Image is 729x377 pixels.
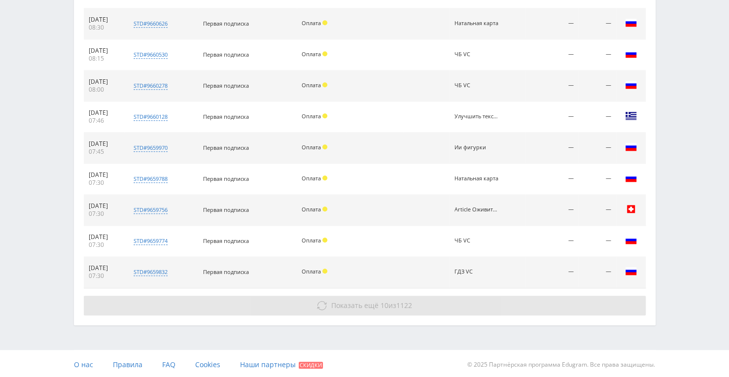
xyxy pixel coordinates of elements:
button: Показать ещё 10из1122 [84,296,646,315]
span: из [331,301,412,310]
img: rus.png [625,79,637,91]
td: — [579,133,616,164]
span: Холд [322,269,327,274]
div: [DATE] [89,140,120,148]
div: 07:46 [89,117,120,125]
div: Улучшить текст Tenchat [454,113,499,120]
span: Первая подписка [203,113,249,120]
span: Правила [113,360,142,369]
div: std#9659832 [134,268,168,276]
div: 07:30 [89,210,120,218]
span: Холд [322,206,327,211]
span: Наши партнеры [240,360,296,369]
div: Натальная карта [454,175,499,182]
div: 07:30 [89,241,120,249]
td: — [525,8,579,39]
div: std#9659788 [134,175,168,183]
span: Холд [322,144,327,149]
span: Оплата [302,112,321,120]
td: — [579,164,616,195]
td: — [579,226,616,257]
span: Холд [322,20,327,25]
div: std#9660278 [134,82,168,90]
span: Первая подписка [203,51,249,58]
span: Холд [322,51,327,56]
td: — [579,8,616,39]
img: rus.png [625,17,637,29]
div: 08:30 [89,24,120,32]
div: [DATE] [89,16,120,24]
span: Cookies [195,360,220,369]
div: [DATE] [89,264,120,272]
td: — [525,164,579,195]
span: Холд [322,82,327,87]
img: rus.png [625,265,637,277]
td: — [525,226,579,257]
td: — [525,257,579,288]
div: [DATE] [89,78,120,86]
span: Оплата [302,19,321,27]
div: std#9659774 [134,237,168,245]
div: std#9659970 [134,144,168,152]
span: Оплата [302,81,321,89]
div: [DATE] [89,109,120,117]
div: 07:45 [89,148,120,156]
span: Первая подписка [203,237,249,244]
div: Article Оживить фото [454,206,499,213]
img: rus.png [625,234,637,246]
img: rus.png [625,141,637,153]
div: [DATE] [89,233,120,241]
td: — [579,102,616,133]
span: 10 [381,301,388,310]
div: 08:15 [89,55,120,63]
div: [DATE] [89,202,120,210]
span: Первая подписка [203,82,249,89]
span: Первая подписка [203,20,249,27]
td: — [525,39,579,70]
span: Первая подписка [203,175,249,182]
div: Ии фигурки [454,144,499,151]
span: Оплата [302,174,321,182]
span: Холд [322,175,327,180]
span: Первая подписка [203,206,249,213]
div: ЧБ VC [454,238,499,244]
div: ЧБ VC [454,51,499,58]
div: Натальная карта [454,20,499,27]
img: rus.png [625,172,637,184]
img: grc.png [625,110,637,122]
div: [DATE] [89,47,120,55]
td: — [579,70,616,102]
div: std#9659756 [134,206,168,214]
span: Оплата [302,206,321,213]
td: — [525,102,579,133]
span: Оплата [302,50,321,58]
span: Первая подписка [203,144,249,151]
span: Оплата [302,237,321,244]
td: — [579,195,616,226]
td: — [525,195,579,226]
span: Скидки [299,362,323,369]
span: Показать ещё [331,301,379,310]
span: Холд [322,113,327,118]
div: 07:30 [89,179,120,187]
span: О нас [74,360,93,369]
div: std#9660530 [134,51,168,59]
div: std#9660128 [134,113,168,121]
div: 08:00 [89,86,120,94]
span: Оплата [302,268,321,275]
td: — [579,39,616,70]
span: Первая подписка [203,268,249,275]
img: rus.png [625,48,637,60]
div: std#9660626 [134,20,168,28]
span: Оплата [302,143,321,151]
span: FAQ [162,360,175,369]
td: — [525,70,579,102]
img: che.png [625,203,637,215]
span: 1122 [396,301,412,310]
div: 07:30 [89,272,120,280]
div: ГДЗ VC [454,269,499,275]
td: — [579,257,616,288]
span: Холд [322,238,327,242]
div: ЧБ VC [454,82,499,89]
td: — [525,133,579,164]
